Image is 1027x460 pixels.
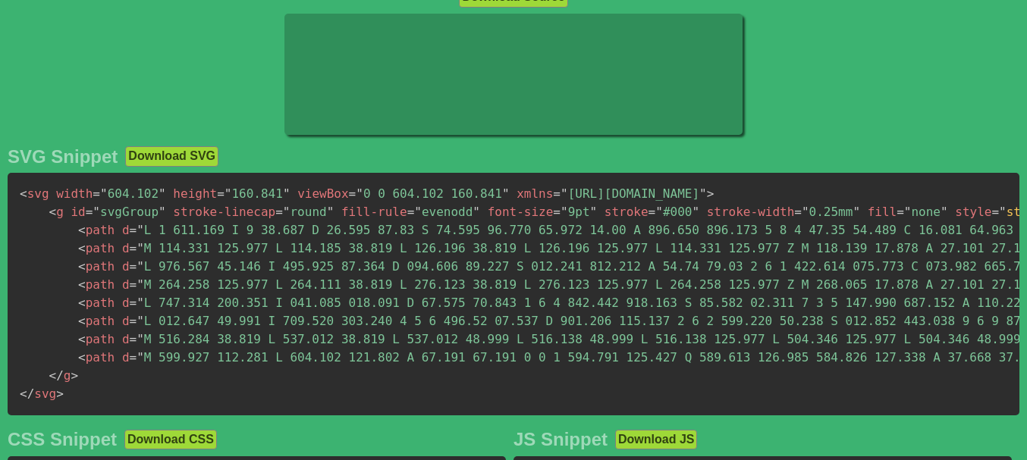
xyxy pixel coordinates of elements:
[56,386,64,401] span: >
[78,277,86,292] span: <
[297,186,348,201] span: viewBox
[20,386,56,401] span: svg
[122,332,130,346] span: d
[605,205,649,219] span: stroke
[93,205,100,219] span: "
[122,277,130,292] span: d
[488,205,554,219] span: font-size
[941,205,948,219] span: "
[553,186,706,201] span: [URL][DOMAIN_NAME]
[217,186,290,201] span: 160.841
[356,186,363,201] span: "
[78,259,115,274] span: path
[137,241,144,255] span: "
[20,386,34,401] span: </
[553,205,597,219] span: 9pt
[20,186,49,201] span: svg
[78,314,115,328] span: path
[159,186,166,201] span: "
[217,186,225,201] span: =
[78,350,86,365] span: <
[124,430,217,449] button: Download CSS
[130,350,137,365] span: =
[649,205,699,219] span: #000
[130,332,137,346] span: =
[349,186,510,201] span: 0 0 604.102 160.841
[868,205,897,219] span: fill
[8,146,118,167] h2: SVG Snippet
[327,205,334,219] span: "
[130,259,137,274] span: =
[897,205,947,219] span: none
[904,205,912,219] span: "
[561,205,568,219] span: "
[137,277,144,292] span: "
[159,205,166,219] span: "
[137,296,144,310] span: "
[649,205,656,219] span: =
[122,259,130,274] span: d
[78,277,115,292] span: path
[707,205,795,219] span: stroke-width
[517,186,553,201] span: xmlns
[897,205,904,219] span: =
[955,205,991,219] span: style
[794,205,860,219] span: 0.25mm
[130,314,137,328] span: =
[407,205,480,219] span: evenodd
[8,429,117,450] h2: CSS Snippet
[86,205,93,219] span: =
[86,205,166,219] span: svgGroup
[275,205,283,219] span: =
[71,205,85,219] span: id
[100,186,108,201] span: "
[56,186,93,201] span: width
[49,368,64,383] span: </
[130,241,137,255] span: =
[122,350,130,365] span: d
[173,186,217,201] span: height
[414,205,422,219] span: "
[173,205,275,219] span: stroke-linecap
[283,205,291,219] span: "
[71,368,78,383] span: >
[78,350,115,365] span: path
[130,277,137,292] span: =
[78,296,86,310] span: <
[655,205,663,219] span: "
[78,223,115,237] span: path
[137,259,144,274] span: "
[553,205,561,219] span: =
[561,186,568,201] span: "
[991,205,1006,219] span: ="
[502,186,510,201] span: "
[78,259,86,274] span: <
[137,332,144,346] span: "
[93,186,100,201] span: =
[49,205,64,219] span: g
[78,296,115,310] span: path
[275,205,334,219] span: round
[349,186,356,201] span: =
[283,186,291,201] span: "
[407,205,415,219] span: =
[853,205,860,219] span: "
[122,241,130,255] span: d
[122,223,130,237] span: d
[341,205,407,219] span: fill-rule
[707,186,715,201] span: >
[473,205,480,219] span: "
[20,186,27,201] span: <
[225,186,232,201] span: "
[78,332,115,346] span: path
[122,314,130,328] span: d
[137,314,144,328] span: "
[794,205,802,219] span: =
[78,223,86,237] span: <
[137,350,144,365] span: "
[49,205,57,219] span: <
[553,186,561,201] span: =
[78,241,115,255] span: path
[78,241,86,255] span: <
[699,186,707,201] span: "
